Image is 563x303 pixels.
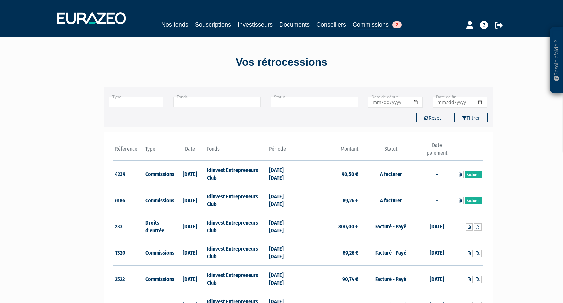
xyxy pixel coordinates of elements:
[422,161,452,187] td: -
[267,239,298,266] td: [DATE] [DATE]
[161,20,188,29] a: Nos fonds
[422,213,452,239] td: [DATE]
[353,20,402,30] a: Commissions2
[57,12,126,24] img: 1732889491-logotype_eurazeo_blanc_rvb.png
[279,20,310,29] a: Documents
[205,142,267,161] th: Fonds
[113,142,144,161] th: Référence
[175,266,206,292] td: [DATE]
[465,171,482,178] a: Facturer
[422,142,452,161] th: Date paiement
[298,142,360,161] th: Montant
[175,187,206,213] td: [DATE]
[175,213,206,239] td: [DATE]
[144,266,175,292] td: Commissions
[113,266,144,292] td: 2522
[267,161,298,187] td: [DATE] [DATE]
[298,213,360,239] td: 800,00 €
[360,161,422,187] td: A facturer
[422,239,452,266] td: [DATE]
[92,55,471,70] div: Vos rétrocessions
[360,266,422,292] td: Facturé - Payé
[267,266,298,292] td: [DATE] [DATE]
[113,239,144,266] td: 1320
[205,266,267,292] td: Idinvest Entrepreneurs Club
[205,161,267,187] td: Idinvest Entrepreneurs Club
[454,113,488,122] button: Filtrer
[360,239,422,266] td: Facturé - Payé
[267,213,298,239] td: [DATE] [DATE]
[422,187,452,213] td: -
[175,142,206,161] th: Date
[205,187,267,213] td: Idinvest Entrepreneurs Club
[113,187,144,213] td: 6186
[267,187,298,213] td: [DATE] [DATE]
[175,239,206,266] td: [DATE]
[267,142,298,161] th: Période
[298,161,360,187] td: 90,50 €
[175,161,206,187] td: [DATE]
[298,239,360,266] td: 89,26 €
[144,239,175,266] td: Commissions
[298,187,360,213] td: 89,26 €
[392,21,402,28] span: 2
[144,187,175,213] td: Commissions
[113,213,144,239] td: 233
[144,142,175,161] th: Type
[205,213,267,239] td: Idinvest Entrepreneurs Club
[144,161,175,187] td: Commissions
[416,113,449,122] button: Reset
[465,197,482,204] a: Facturer
[238,20,273,29] a: Investisseurs
[205,239,267,266] td: Idinvest Entrepreneurs Club
[422,266,452,292] td: [DATE]
[298,266,360,292] td: 90,74 €
[360,142,422,161] th: Statut
[144,213,175,239] td: Droits d'entrée
[553,30,560,90] p: Besoin d'aide ?
[316,20,346,29] a: Conseillers
[113,161,144,187] td: 4239
[195,20,231,29] a: Souscriptions
[360,213,422,239] td: Facturé - Payé
[360,187,422,213] td: A facturer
